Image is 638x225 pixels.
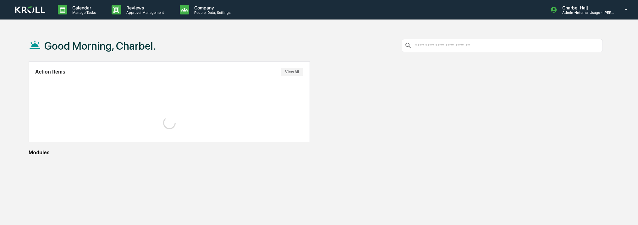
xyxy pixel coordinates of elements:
p: Approval Management [121,10,167,15]
p: Charbel Hajj [557,5,616,10]
p: Admin • Internal Usage - [PERSON_NAME] [557,10,616,15]
p: Manage Tasks [67,10,99,15]
p: Company [189,5,234,10]
p: Calendar [67,5,99,10]
h2: Action Items [35,69,65,75]
p: Reviews [121,5,167,10]
h1: Good Morning, Charbel. [44,40,156,52]
img: logo [15,6,45,14]
div: Modules [29,150,603,156]
button: View All [281,68,303,76]
p: People, Data, Settings [189,10,234,15]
